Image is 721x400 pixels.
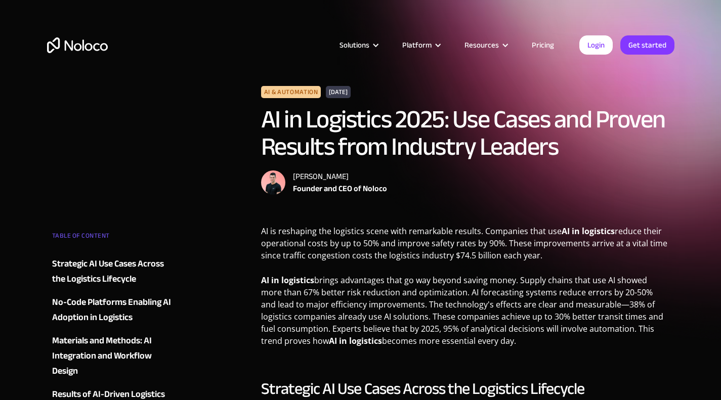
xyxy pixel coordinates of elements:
div: Solutions [340,38,369,52]
h1: AI in Logistics 2025: Use Cases and Proven Results from Industry Leaders [261,106,669,160]
div: Platform [390,38,452,52]
strong: AI in logistics [329,335,382,346]
a: home [47,37,108,53]
a: No-Code Platforms Enabling AI Adoption in Logistics [52,295,175,325]
strong: AI in logistics [261,275,314,286]
div: TABLE OF CONTENT [52,228,175,248]
div: [PERSON_NAME] [293,170,387,183]
div: Founder and CEO of Noloco [293,183,387,195]
a: Pricing [519,38,567,52]
div: Platform [402,38,432,52]
p: AI is reshaping the logistics scene with remarkable results. Companies that use reduce their oper... [261,225,669,269]
a: Materials and Methods: AI Integration and Workflow Design [52,333,175,379]
div: Resources [464,38,499,52]
h2: Strategic AI Use Cases Across the Logistics Lifecycle [261,379,669,399]
a: Get started [620,35,674,55]
a: Strategic AI Use Cases Across the Logistics Lifecycle [52,256,175,287]
div: Solutions [327,38,390,52]
div: Resources [452,38,519,52]
p: brings advantages that go way beyond saving money. Supply chains that use AI showed more than 67%... [261,274,669,354]
strong: AI in logistics [562,226,615,237]
a: Login [579,35,613,55]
